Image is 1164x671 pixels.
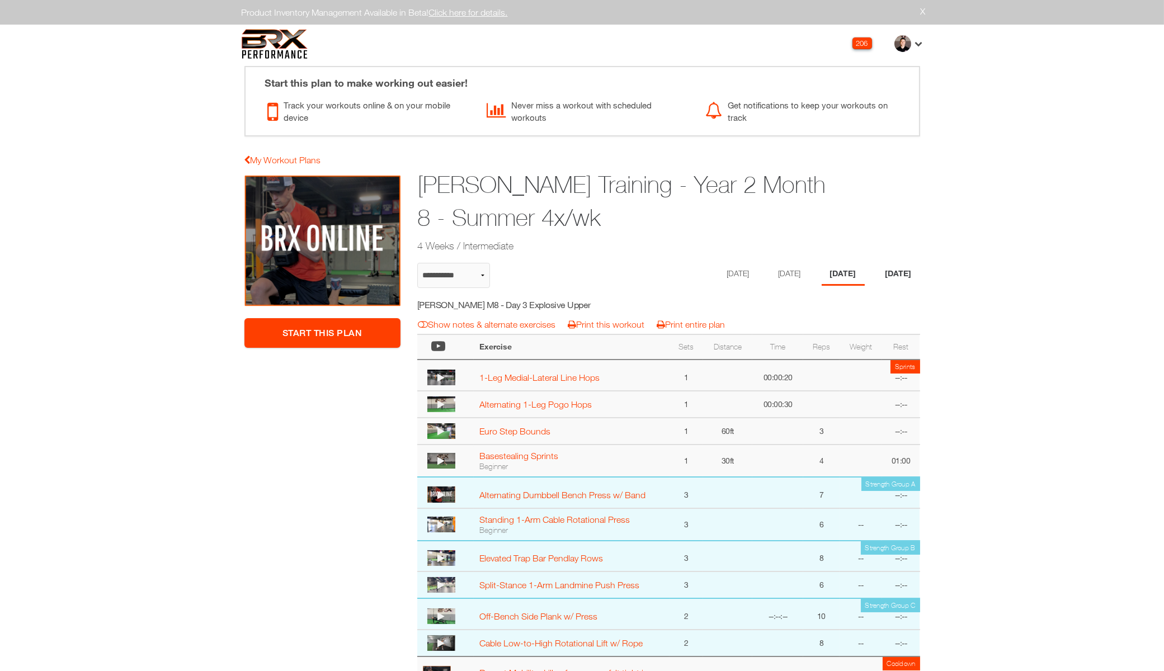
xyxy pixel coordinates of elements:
a: Print entire plan [657,319,725,329]
a: Standing 1-Arm Cable Rotational Press [479,514,630,524]
li: Day 3 [822,263,865,286]
td: -- [840,598,882,630]
td: Strength Group B [861,541,920,555]
td: 00:00:20 [752,360,803,391]
th: Distance [703,334,753,360]
div: 206 [852,37,872,49]
h2: 4 Weeks / Intermediate [417,239,833,253]
a: Euro Step Bounds [479,426,550,436]
img: thumbnail.png [427,396,455,412]
td: --:-- [882,630,920,656]
a: Elevated Trap Bar Pendlay Rows [479,553,603,563]
img: Jacob Pardalis Training - Year 2 Month 8 - Summer 4x/wk [244,175,401,307]
a: Basestealing Sprints [479,451,558,461]
td: 6 [803,571,840,598]
td: --:-- [882,418,920,445]
img: thumbnail.png [427,577,455,593]
img: thumbnail.png [427,608,455,624]
td: --:--:-- [752,598,803,630]
th: Rest [882,334,920,360]
td: --:-- [882,360,920,391]
img: thumbnail.png [427,453,455,469]
a: 1-Leg Medial-Lateral Line Hops [479,372,600,382]
td: 3 [670,571,703,598]
th: Weight [840,334,882,360]
div: Get notifications to keep your workouts on track [705,96,907,124]
td: Strength Group A [861,478,920,491]
td: 8 [803,630,840,656]
td: --:-- [882,391,920,418]
td: 3 [670,508,703,541]
td: 1 [670,445,703,477]
a: Alternating 1-Leg Pogo Hops [479,399,592,409]
img: 6f7da32581c89ca25d665dc3aae533e4f14fe3ef_original.svg [242,29,308,59]
div: Beginner [479,525,664,535]
td: 00:00:30 [752,391,803,418]
a: X [921,6,926,17]
td: 30 [703,445,753,477]
td: --:-- [882,477,920,508]
td: 4 [803,445,840,477]
td: 3 [670,477,703,508]
a: Click here for details. [429,7,508,17]
td: Strength Group C [861,599,920,612]
h1: [PERSON_NAME] Training - Year 2 Month 8 - Summer 4x/wk [417,168,833,234]
a: Print this workout [568,319,644,329]
td: 1 [670,391,703,418]
a: Show notes & alternate exercises [418,319,555,329]
img: thumbnail.png [427,550,455,566]
td: 7 [803,477,840,508]
td: 8 [803,541,840,572]
td: 2 [670,598,703,630]
div: Product Inventory Management Available in Beta! [233,6,931,19]
td: 3 [670,541,703,572]
th: Reps [803,334,840,360]
td: 60 [703,418,753,445]
li: Day 1 [719,263,758,286]
div: Never miss a workout with scheduled workouts [487,96,689,124]
td: --:-- [882,508,920,541]
td: Sprints [890,360,920,374]
img: thumb.jpg [894,35,911,52]
h5: [PERSON_NAME] M8 - Day 3 Explosive Upper [417,299,617,311]
a: Split-Stance 1-Arm Landmine Push Press [479,580,639,590]
span: ft [730,456,734,465]
td: -- [840,630,882,656]
span: ft [730,426,734,436]
td: --:-- [882,571,920,598]
td: -- [840,571,882,598]
img: thumbnail.png [427,370,455,385]
td: 1 [670,360,703,391]
td: 1 [670,418,703,445]
li: Day 4 [877,263,920,286]
a: Off-Bench Side Plank w/ Press [479,611,597,621]
a: Alternating Dumbbell Bench Press w/ Band [479,490,645,500]
th: Exercise [474,334,670,360]
th: Sets [670,334,703,360]
td: -- [840,508,882,541]
img: thumbnail.png [427,517,455,532]
td: --:-- [882,598,920,630]
td: 6 [803,508,840,541]
td: 10 [803,598,840,630]
td: 3 [803,418,840,445]
img: thumbnail.png [427,635,455,651]
td: Cooldown [883,657,920,670]
a: Start This Plan [244,318,401,348]
li: Day 2 [770,263,809,286]
td: 01:00 [882,445,920,477]
a: My Workout Plans [244,155,321,165]
a: Cable Low-to-High Rotational Lift w/ Rope [479,638,643,648]
td: --:-- [882,541,920,572]
th: Time [752,334,803,360]
div: Track your workouts online & on your mobile device [268,96,470,124]
td: -- [840,541,882,572]
img: thumbnail.png [427,423,455,439]
td: 2 [670,630,703,656]
div: Beginner [479,461,664,471]
img: large.PNG [427,486,455,502]
div: Start this plan to make working out easier! [254,67,911,91]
